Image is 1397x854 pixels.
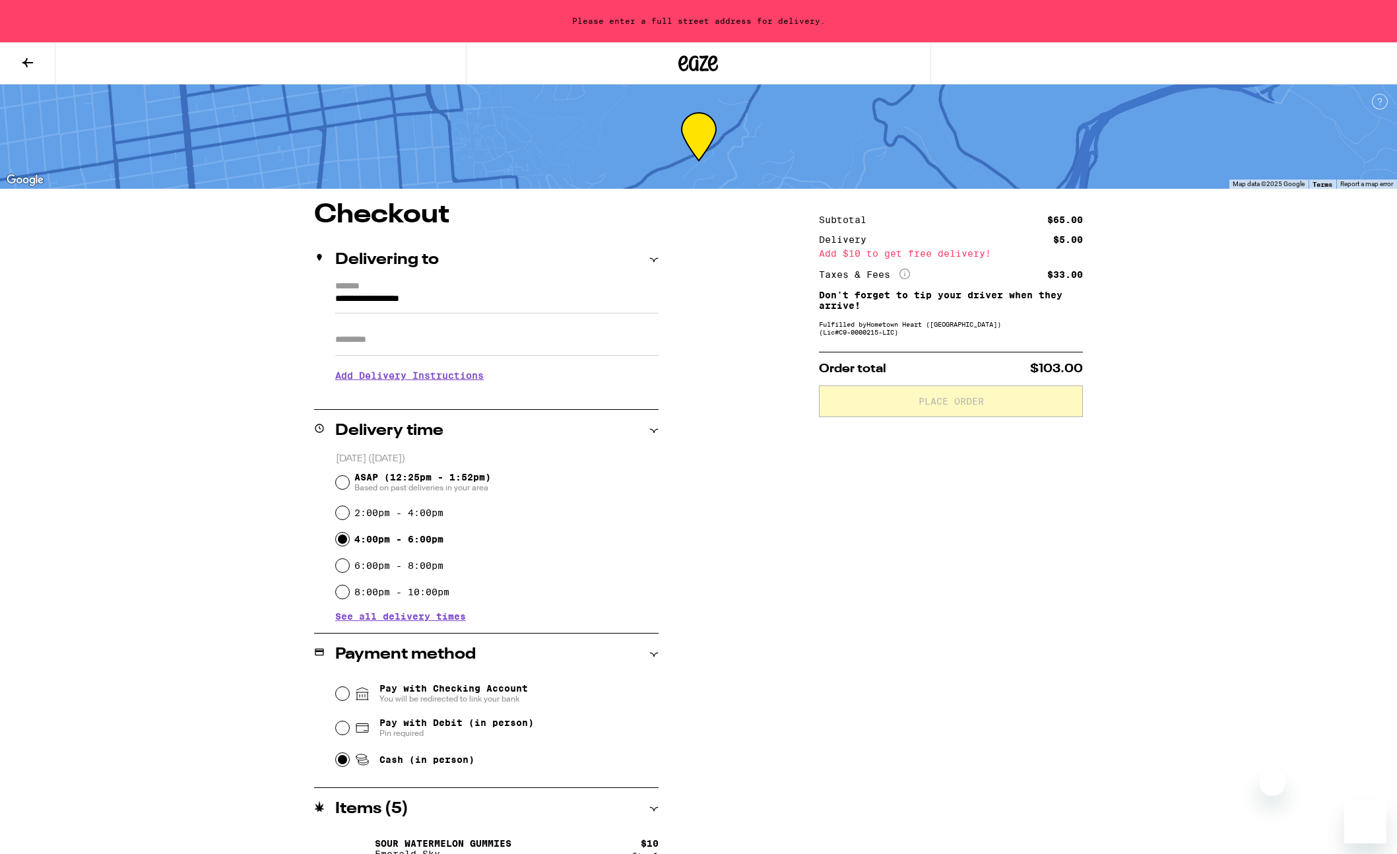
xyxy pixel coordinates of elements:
[1053,235,1083,244] div: $5.00
[1344,801,1386,843] iframe: Button to launch messaging window
[1047,270,1083,279] div: $33.00
[819,320,1083,336] div: Fulfilled by Hometown Heart ([GEOGRAPHIC_DATA]) (Lic# C9-0000215-LIC )
[919,397,984,406] span: Place Order
[819,235,876,244] div: Delivery
[335,423,443,439] h2: Delivery time
[819,215,876,224] div: Subtotal
[379,694,528,704] span: You will be redirected to link your bank
[379,717,534,728] span: Pay with Debit (in person)
[335,801,408,817] h2: Items ( 5 )
[819,385,1083,417] button: Place Order
[1233,180,1305,187] span: Map data ©2025 Google
[354,508,443,518] label: 2:00pm - 4:00pm
[354,587,449,597] label: 8:00pm - 10:00pm
[336,453,659,465] p: [DATE] ([DATE])
[819,290,1083,311] p: Don't forget to tip your driver when they arrive!
[379,728,534,739] span: Pin required
[1259,770,1285,796] iframe: Close message
[3,172,47,189] img: Google
[1047,215,1083,224] div: $65.00
[354,534,443,544] label: 4:00pm - 6:00pm
[335,360,659,391] h3: Add Delivery Instructions
[1313,180,1332,188] a: Terms
[819,249,1083,258] div: Add $10 to get free delivery!
[335,252,439,268] h2: Delivering to
[1030,363,1083,375] span: $103.00
[819,363,886,375] span: Order total
[375,838,511,849] p: Sour Watermelon Gummies
[314,202,659,228] h1: Checkout
[641,838,659,849] div: $ 10
[819,269,910,280] div: Taxes & Fees
[379,754,474,765] span: Cash (in person)
[354,482,491,493] span: Based on past deliveries in your area
[335,647,476,663] h2: Payment method
[335,391,659,401] p: We'll contact you at [PHONE_NUMBER] when we arrive
[354,560,443,571] label: 6:00pm - 8:00pm
[354,472,491,493] span: ASAP (12:25pm - 1:52pm)
[1340,180,1393,187] a: Report a map error
[3,172,47,189] a: Open this area in Google Maps (opens a new window)
[379,683,528,704] span: Pay with Checking Account
[335,612,466,621] button: See all delivery times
